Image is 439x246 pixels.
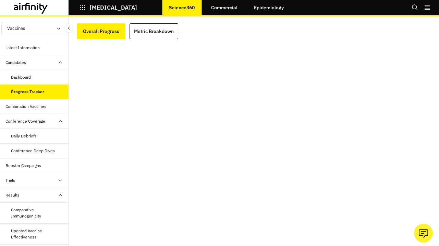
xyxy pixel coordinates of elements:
p: [MEDICAL_DATA] [90,4,137,11]
div: Comparative Immunogenicity [11,207,63,219]
iframe: Interactive or visual content [78,43,429,240]
div: Dashboard [11,74,31,80]
div: Updated Vaccine Effectiveness [11,228,63,240]
p: Science360 [169,5,195,10]
div: Candidates [5,59,26,66]
div: Metric Breakdown [134,26,174,36]
div: Conference Coverage [5,118,45,124]
button: Vaccines [1,22,67,35]
button: Close Sidebar [64,24,73,33]
div: Trials [5,177,15,183]
div: Combination Vaccines [5,103,46,110]
div: Booster Campaigns [5,163,41,169]
div: Progress Tracker [11,89,44,95]
div: Daily Debriefs [11,133,37,139]
div: Results [5,192,20,198]
button: Search [412,2,418,13]
div: Latest Information [5,45,40,51]
button: [MEDICAL_DATA] [80,2,137,13]
div: Overall Progress [83,26,119,36]
button: Ask our analysts [414,224,433,243]
div: Conference Deep Dives [11,148,55,154]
